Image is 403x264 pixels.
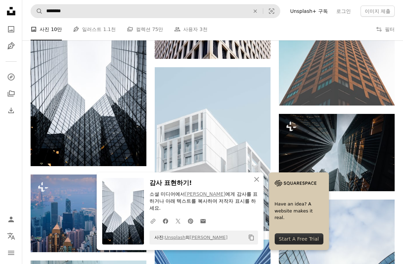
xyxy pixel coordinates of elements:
a: 지상에서 고층 빌딩을 올려다 보며 [279,149,395,156]
a: 탐색 [4,70,18,84]
div: Start A Free Trial [275,233,323,244]
a: [PERSON_NAME] [190,235,227,240]
a: Facebook에 공유 [159,214,172,228]
button: 필터 [376,18,395,40]
a: 컬렉션 75만 [127,18,163,40]
button: 시각적 검색 [263,5,280,18]
a: Unsplash [165,235,185,240]
img: file-1705255347840-230a6ab5bca9image [275,178,316,188]
a: 다운로드 내역 [4,103,18,117]
span: 1.1천 [103,25,116,33]
span: 3천 [200,25,208,33]
button: 클립보드에 복사하기 [245,232,257,243]
button: Unsplash 검색 [31,5,43,18]
button: 삭제 [248,5,263,18]
a: Twitter에 공유 [172,214,184,228]
a: 로그인 [332,6,355,17]
p: 소셜 미디어에서 에게 감사를 표하거나 아래 텍스트를 복사하여 저작자 표시를 하세요. [150,191,258,212]
button: 메뉴 [4,246,18,260]
a: 홍콩의 유명한 전망 - 홍콩 고층 빌딩은 일몰에 빅토리아 피크에서 도시 경관을 스카이 라인합니다. 홍콩, 중국 [31,210,146,216]
span: Have an idea? A website makes it real. [275,200,323,221]
a: 사용자 3천 [174,18,207,40]
button: 이미지 제출 [361,6,395,17]
img: 홍콩의 유명한 전망 - 홍콩 고층 빌딩은 일몰에 빅토리아 피크에서 도시 경관을 스카이 라인합니다. 홍콩, 중국 [31,174,146,252]
img: 푸른 하늘 아래 흰색 현대 시멘트 건물 [155,67,271,231]
span: 75만 [152,25,163,33]
a: 사진 [4,22,18,36]
a: 푸른 하늘 아래 흰색 현대 시멘트 건물 [155,146,271,152]
form: 사이트 전체에서 이미지 찾기 [31,4,280,18]
button: 언어 [4,229,18,243]
a: Unsplash+ 구독 [286,6,332,17]
a: 로그인 / 가입 [4,212,18,226]
a: 이메일로 공유에 공유 [197,214,209,228]
a: 유리 건물의 건축 사진 [31,82,146,88]
a: Have an idea? A website makes it real.Start A Free Trial [269,172,329,250]
a: 컬렉션 [4,87,18,101]
span: 사진: 의 [151,232,228,243]
img: 지상에서 고층 빌딩을 올려다 보며 [279,114,395,191]
a: 홈 — Unsplash [4,4,18,20]
a: [PERSON_NAME] [185,191,225,197]
img: 유리 건물의 건축 사진 [31,4,146,166]
a: Pinterest에 공유 [184,214,197,228]
a: 일러스트 [4,39,18,53]
a: 일러스트 1.1천 [73,18,116,40]
h3: 감사 표현하기! [150,178,258,188]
